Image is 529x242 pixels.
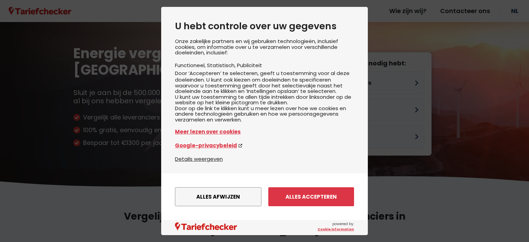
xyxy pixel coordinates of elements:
li: Publiciteit [237,62,262,69]
li: Functioneel [175,62,207,69]
a: Meer lezen over cookies [175,128,354,136]
div: menu [161,173,368,220]
button: Alles accepteren [268,187,354,206]
a: Google-privacybeleid [175,141,354,149]
img: logo [175,222,237,231]
button: Alles afwijzen [175,187,261,206]
span: powered by: [318,221,354,232]
h2: U hebt controle over uw gegevens [175,21,354,32]
div: Onze zakelijke partners en wij gebruiken technologieën, inclusief cookies, om informatie over u t... [175,39,354,155]
button: Details weergeven [175,155,223,163]
a: Cookie Information [318,227,354,232]
li: Statistisch [207,62,237,69]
